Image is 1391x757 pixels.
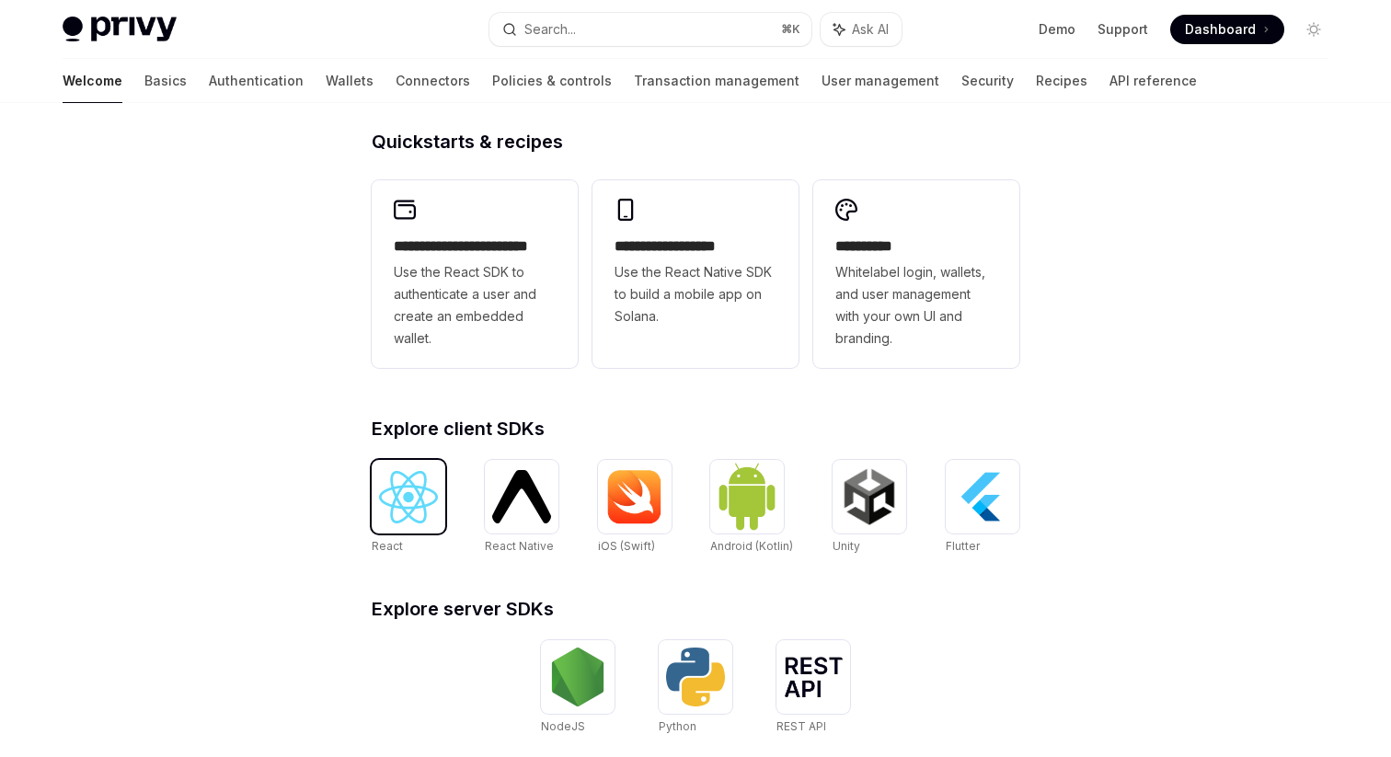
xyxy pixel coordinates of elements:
[666,648,725,706] img: Python
[372,460,445,556] a: ReactReact
[1109,59,1197,103] a: API reference
[524,18,576,40] div: Search...
[144,59,187,103] a: Basics
[394,261,556,350] span: Use the React SDK to authenticate a user and create an embedded wallet.
[781,22,800,37] span: ⌘ K
[835,261,997,350] span: Whitelabel login, wallets, and user management with your own UI and branding.
[946,460,1019,556] a: FlutterFlutter
[541,640,615,736] a: NodeJSNodeJS
[840,467,899,526] img: Unity
[592,180,799,368] a: **** **** **** ***Use the React Native SDK to build a mobile app on Solana.
[63,59,122,103] a: Welcome
[548,648,607,706] img: NodeJS
[1098,20,1148,39] a: Support
[485,460,558,556] a: React NativeReact Native
[63,17,177,42] img: light logo
[1036,59,1087,103] a: Recipes
[833,539,860,553] span: Unity
[489,13,811,46] button: Search...⌘K
[710,460,793,556] a: Android (Kotlin)Android (Kotlin)
[659,640,732,736] a: PythonPython
[598,539,655,553] span: iOS (Swift)
[492,59,612,103] a: Policies & controls
[634,59,799,103] a: Transaction management
[1170,15,1284,44] a: Dashboard
[946,539,980,553] span: Flutter
[598,460,672,556] a: iOS (Swift)iOS (Swift)
[372,132,563,151] span: Quickstarts & recipes
[718,462,776,531] img: Android (Kotlin)
[659,719,696,733] span: Python
[1299,15,1328,44] button: Toggle dark mode
[813,180,1019,368] a: **** *****Whitelabel login, wallets, and user management with your own UI and branding.
[209,59,304,103] a: Authentication
[852,20,889,39] span: Ask AI
[776,640,850,736] a: REST APIREST API
[784,657,843,697] img: REST API
[1039,20,1075,39] a: Demo
[833,460,906,556] a: UnityUnity
[492,470,551,522] img: React Native
[396,59,470,103] a: Connectors
[372,419,545,438] span: Explore client SDKs
[953,467,1012,526] img: Flutter
[710,539,793,553] span: Android (Kotlin)
[372,539,403,553] span: React
[485,539,554,553] span: React Native
[615,261,776,327] span: Use the React Native SDK to build a mobile app on Solana.
[776,719,826,733] span: REST API
[605,469,664,524] img: iOS (Swift)
[326,59,374,103] a: Wallets
[372,600,554,618] span: Explore server SDKs
[541,719,585,733] span: NodeJS
[822,59,939,103] a: User management
[1185,20,1256,39] span: Dashboard
[379,471,438,523] img: React
[821,13,902,46] button: Ask AI
[961,59,1014,103] a: Security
